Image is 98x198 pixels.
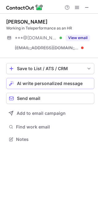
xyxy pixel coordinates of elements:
[6,135,94,144] button: Notes
[66,35,90,41] button: Reveal Button
[6,78,94,89] button: AI write personalized message
[6,123,94,131] button: Find work email
[6,108,94,119] button: Add to email campaign
[15,45,79,51] span: [EMAIL_ADDRESS][DOMAIN_NAME]
[6,19,47,25] div: [PERSON_NAME]
[17,96,40,101] span: Send email
[6,4,43,11] img: ContactOut v5.3.10
[6,63,94,74] button: save-profile-one-click
[16,137,92,142] span: Notes
[17,111,66,116] span: Add to email campaign
[17,81,83,86] span: AI write personalized message
[6,93,94,104] button: Send email
[15,35,57,41] span: ***@[DOMAIN_NAME]
[16,124,92,130] span: Find work email
[6,25,94,31] div: Working in Teleperformance as an HR
[17,66,84,71] div: Save to List / ATS / CRM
